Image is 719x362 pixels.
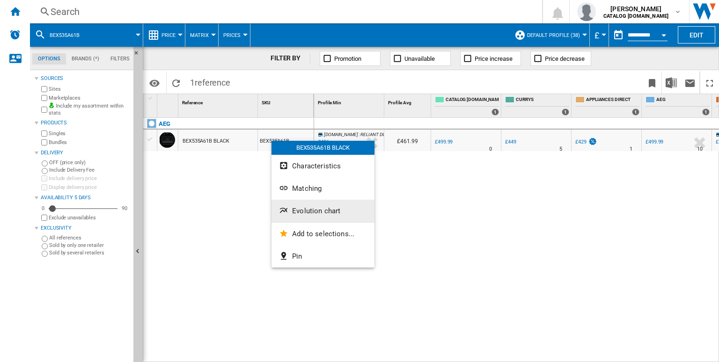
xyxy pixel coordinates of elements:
[271,141,374,155] div: BEX535A61B BLACK
[292,162,341,170] span: Characteristics
[271,155,374,177] button: Characteristics
[271,223,374,245] button: Add to selections...
[292,252,302,261] span: Pin
[271,200,374,222] button: Evolution chart
[271,177,374,200] button: Matching
[292,184,322,193] span: Matching
[292,207,340,215] span: Evolution chart
[292,230,354,238] span: Add to selections...
[271,245,374,268] button: Pin...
